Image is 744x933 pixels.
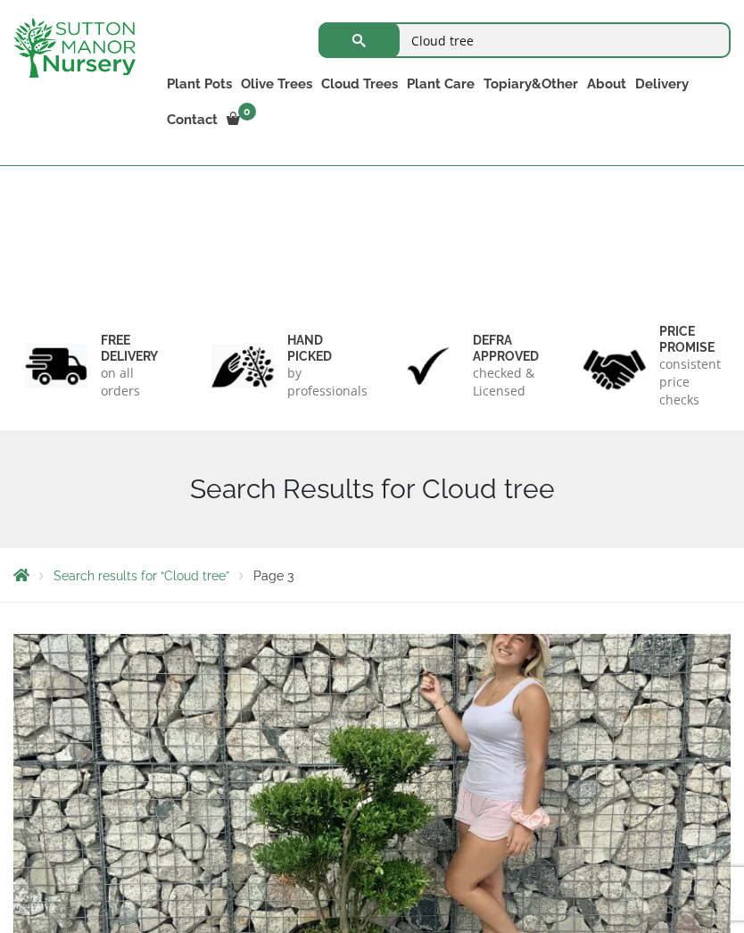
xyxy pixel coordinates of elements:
h1: Search Results for Cloud tree [13,473,731,505]
h6: Price promise [659,323,721,355]
img: logo [13,18,136,78]
span: 0 [238,103,256,121]
a: Contact [162,107,222,132]
nav: Breadcrumbs [13,568,731,582]
h6: hand picked [287,332,368,364]
a: About [583,71,631,96]
a: Ilex Maximowicziana Cloud Tree J277 [13,796,731,813]
p: by professionals [287,364,368,400]
a: Olive Trees [236,71,317,96]
img: 2.jpg [211,344,274,389]
a: Plant Care [402,71,479,96]
img: 4.jpg [583,338,646,393]
p: checked & Licensed [473,364,539,400]
a: 0 [222,107,261,132]
input: Search... [318,22,731,58]
h6: FREE DELIVERY [101,332,161,364]
a: Delivery [631,71,693,96]
img: 1.jpg [25,344,87,389]
p: consistent price checks [659,355,721,409]
h6: Defra approved [473,332,539,364]
span: Page 3 [253,569,293,583]
a: Search results for “Cloud tree” [54,569,229,583]
a: Plant Pots [162,71,236,96]
a: Cloud Trees [317,71,402,96]
a: Topiary&Other [479,71,583,96]
img: 3.jpg [397,344,459,389]
p: on all orders [101,364,161,400]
